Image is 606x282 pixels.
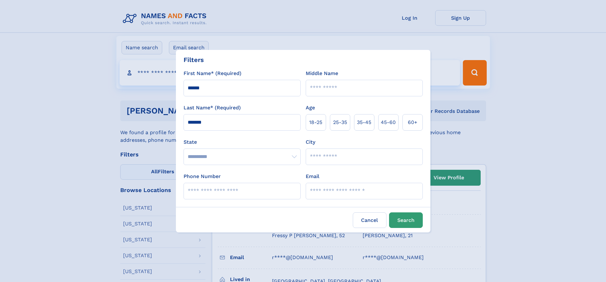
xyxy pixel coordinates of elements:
[184,104,241,112] label: Last Name* (Required)
[306,138,315,146] label: City
[353,212,387,228] label: Cancel
[184,173,221,180] label: Phone Number
[333,119,347,126] span: 25‑35
[184,55,204,65] div: Filters
[408,119,417,126] span: 60+
[381,119,396,126] span: 45‑60
[306,70,338,77] label: Middle Name
[184,70,241,77] label: First Name* (Required)
[306,173,319,180] label: Email
[306,104,315,112] label: Age
[357,119,371,126] span: 35‑45
[309,119,322,126] span: 18‑25
[184,138,301,146] label: State
[389,212,423,228] button: Search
